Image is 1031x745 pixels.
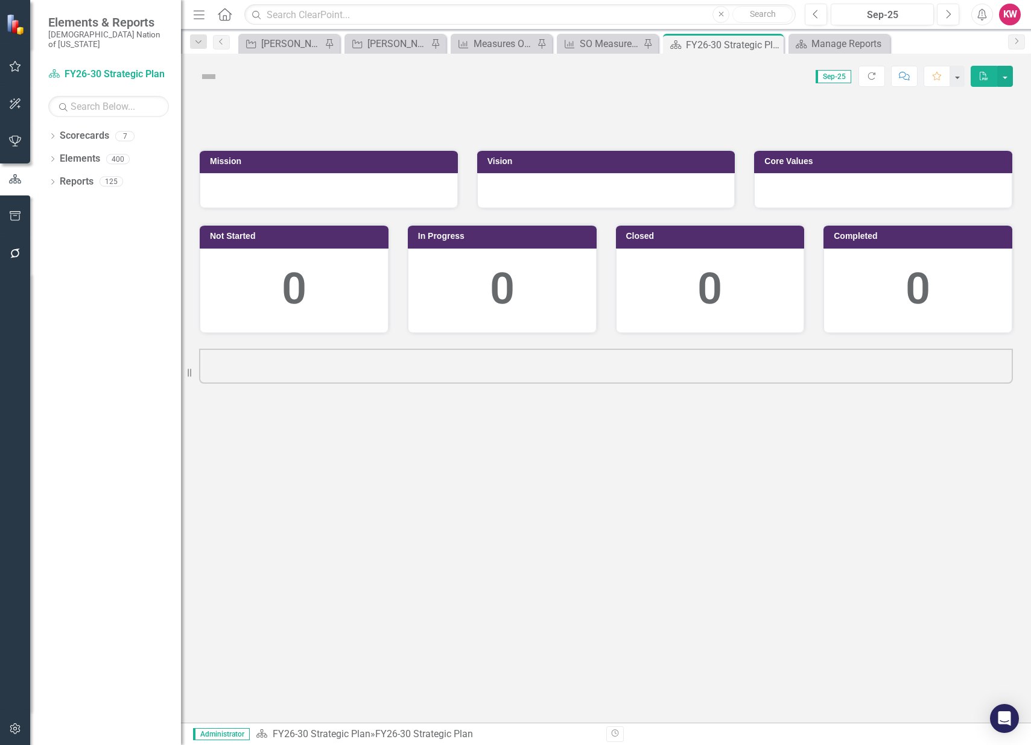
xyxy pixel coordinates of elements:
small: [DEMOGRAPHIC_DATA] Nation of [US_STATE] [48,30,169,49]
span: Search [750,9,776,19]
div: Open Intercom Messenger [990,704,1019,733]
a: Scorecards [60,129,109,143]
h3: Not Started [210,232,382,241]
span: Administrator [193,728,250,740]
h3: Core Values [764,157,1006,166]
span: Sep-25 [816,70,851,83]
a: Reports [60,175,94,189]
a: [PERSON_NAME]'s Team SO's [347,36,428,51]
div: SO Measures Ownership Report - KW [580,36,640,51]
button: KW [999,4,1021,25]
div: » [256,728,597,741]
div: [PERSON_NAME]'s Team SO's [367,36,428,51]
span: Elements & Reports [48,15,169,30]
h3: Completed [834,232,1006,241]
a: Manage Reports [791,36,887,51]
a: FY26-30 Strategic Plan [48,68,169,81]
div: 400 [106,154,130,164]
div: 0 [629,258,792,320]
h3: Mission [210,157,452,166]
div: 125 [100,177,123,187]
img: Not Defined [199,67,218,86]
a: SO Measures Ownership Report - KW [560,36,640,51]
div: 7 [115,131,135,141]
div: 0 [836,258,1000,320]
input: Search ClearPoint... [244,4,796,25]
a: [PERSON_NAME] SO's (three-month view) [241,36,322,51]
h3: Vision [487,157,729,166]
button: Search [732,6,793,23]
div: 0 [212,258,376,320]
a: FY26-30 Strategic Plan [273,728,370,740]
img: ClearPoint Strategy [6,14,27,35]
div: Measures Ownership Report - KW [474,36,534,51]
div: 0 [420,258,584,320]
input: Search Below... [48,96,169,117]
div: Sep-25 [835,8,930,22]
h3: In Progress [418,232,591,241]
h3: Closed [626,232,799,241]
button: Sep-25 [831,4,934,25]
div: Manage Reports [811,36,887,51]
a: Measures Ownership Report - KW [454,36,534,51]
div: FY26-30 Strategic Plan [686,37,781,52]
div: [PERSON_NAME] SO's (three-month view) [261,36,322,51]
div: FY26-30 Strategic Plan [375,728,473,740]
a: Elements [60,152,100,166]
